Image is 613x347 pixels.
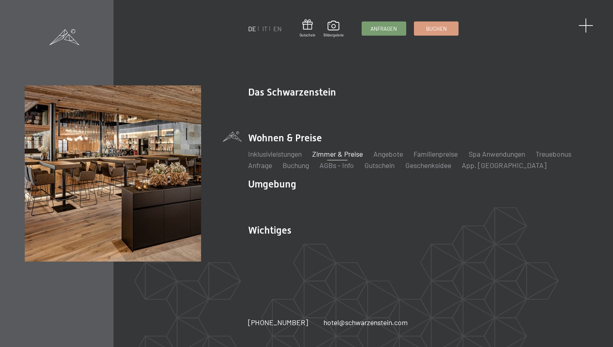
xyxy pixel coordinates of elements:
[364,161,394,170] a: Gutschein
[248,149,301,158] a: Inklusivleistungen
[371,25,397,32] span: Anfragen
[462,161,547,170] a: App. [GEOGRAPHIC_DATA]
[319,161,354,170] a: AGBs - Info
[324,317,408,328] a: hotel@schwarzenstein.com
[300,19,315,38] a: Gutschein
[536,149,571,158] a: Treuebonus
[469,149,525,158] a: Spa Anwendungen
[312,149,363,158] a: Zimmer & Preise
[414,22,458,35] a: Buchen
[262,25,267,32] a: IT
[405,161,451,170] a: Geschenksidee
[283,161,309,170] a: Buchung
[300,33,315,38] span: Gutschein
[362,22,406,35] a: Anfragen
[324,33,344,38] span: Bildergalerie
[248,318,308,327] span: [PHONE_NUMBER]
[414,149,458,158] a: Familienpreise
[248,25,256,32] a: DE
[248,161,272,170] a: Anfrage
[324,21,344,38] a: Bildergalerie
[373,149,403,158] a: Angebote
[426,25,447,32] span: Buchen
[248,317,308,328] a: [PHONE_NUMBER]
[273,25,282,32] a: EN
